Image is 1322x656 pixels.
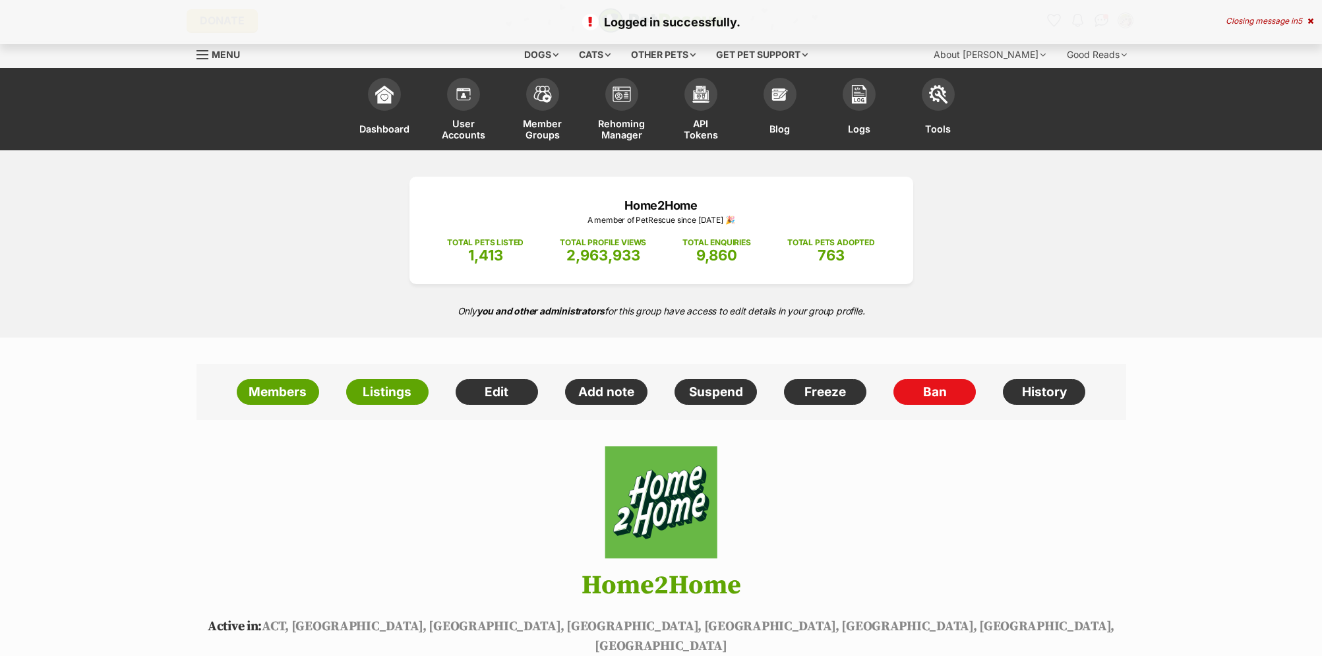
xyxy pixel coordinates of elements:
a: Members [237,379,319,405]
img: blogs-icon-e71fceff818bbaa76155c998696f2ea9b8fc06abc828b24f45ee82a475c2fd99.svg [771,85,789,104]
span: Active in: [208,618,262,635]
a: API Tokens [661,71,740,150]
div: About [PERSON_NAME] [924,42,1055,68]
span: Menu [212,49,240,60]
span: Dashboard [359,117,409,140]
div: Get pet support [707,42,817,68]
img: logs-icon-5bf4c29380941ae54b88474b1138927238aebebbc450bc62c8517511492d5a22.svg [850,85,868,104]
div: Other pets [622,42,705,68]
p: TOTAL PETS LISTED [447,237,524,249]
span: Logs [848,117,870,140]
a: Logs [820,71,899,150]
span: Blog [769,117,790,140]
span: User Accounts [440,117,487,140]
a: Member Groups [503,71,582,150]
p: Home2Home [429,196,893,214]
img: members-icon-d6bcda0bfb97e5ba05b48644448dc2971f67d37433e5abca221da40c41542bd5.svg [454,85,473,104]
span: 1,413 [468,247,503,264]
p: A member of PetRescue since [DATE] 🎉 [429,214,893,226]
img: Home2Home [586,446,736,558]
a: Rehoming Manager [582,71,661,150]
p: TOTAL PROFILE VIEWS [560,237,646,249]
a: Blog [740,71,820,150]
a: Suspend [675,379,757,405]
a: Edit [456,379,538,405]
img: dashboard-icon-eb2f2d2d3e046f16d808141f083e7271f6b2e854fb5c12c21221c1fb7104beca.svg [375,85,394,104]
a: Listings [346,379,429,405]
p: TOTAL ENQUIRIES [682,237,750,249]
span: Member Groups [520,117,566,140]
a: History [1003,379,1085,405]
a: Freeze [784,379,866,405]
span: Tools [925,117,951,140]
div: Dogs [515,42,568,68]
a: Menu [196,42,249,65]
div: Good Reads [1058,42,1136,68]
a: Ban [893,379,976,405]
a: User Accounts [424,71,503,150]
span: 2,963,933 [566,247,640,264]
span: 763 [818,247,845,264]
img: api-icon-849e3a9e6f871e3acf1f60245d25b4cd0aad652aa5f5372336901a6a67317bd8.svg [692,85,710,104]
strong: you and other administrators [477,305,605,316]
img: tools-icon-677f8b7d46040df57c17cb185196fc8e01b2b03676c49af7ba82c462532e62ee.svg [929,85,947,104]
a: Dashboard [345,71,424,150]
p: TOTAL PETS ADOPTED [787,237,875,249]
a: Add note [565,379,647,405]
span: Rehoming Manager [598,117,645,140]
span: API Tokens [678,117,724,140]
div: Cats [570,42,620,68]
h1: Home2Home [177,571,1146,600]
img: group-profile-icon-3fa3cf56718a62981997c0bc7e787c4b2cf8bcc04b72c1350f741eb67cf2f40e.svg [613,86,631,102]
span: 9,860 [696,247,737,264]
a: Tools [899,71,978,150]
img: team-members-icon-5396bd8760b3fe7c0b43da4ab00e1e3bb1a5d9ba89233759b79545d2d3fc5d0d.svg [533,86,552,103]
